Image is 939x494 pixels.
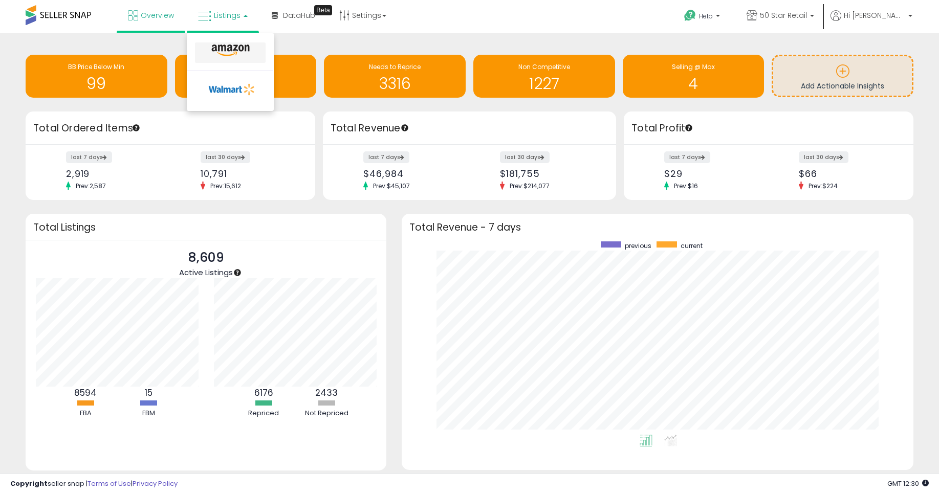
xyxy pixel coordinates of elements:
div: Not Repriced [296,409,357,418]
span: previous [625,241,651,250]
h1: 105 [180,75,312,92]
span: Selling @ Max [672,62,715,71]
div: $181,755 [500,168,598,179]
span: current [681,241,703,250]
div: $46,984 [363,168,462,179]
a: Hi [PERSON_NAME] [831,10,912,33]
b: 6176 [254,387,273,399]
div: Tooltip anchor [314,5,332,15]
div: FBM [118,409,179,418]
span: Overview [141,10,174,20]
div: Tooltip anchor [400,123,409,132]
span: BB Price Below Min [68,62,124,71]
b: 15 [145,387,152,399]
span: Prev: $16 [669,182,703,190]
span: Add Actionable Insights [801,81,884,91]
div: Tooltip anchor [233,268,242,277]
label: last 30 days [799,151,848,163]
label: last 7 days [363,151,409,163]
span: Active Listings [179,267,233,278]
div: 10,791 [201,168,297,179]
div: 2,919 [66,168,163,179]
a: Help [676,2,730,33]
a: Add Actionable Insights [773,56,912,96]
h3: Total Ordered Items [33,121,308,136]
a: Needs to Reprice 3316 [324,55,466,98]
span: DataHub [283,10,315,20]
h1: 4 [628,75,759,92]
span: Prev: $214,077 [505,182,555,190]
div: $66 [799,168,896,179]
h1: 1227 [478,75,610,92]
a: Non Competitive 1227 [473,55,615,98]
span: Prev: 2,587 [71,182,111,190]
span: Listings [214,10,241,20]
span: 2025-08-11 12:30 GMT [887,479,929,488]
span: Needs to Reprice [369,62,421,71]
label: last 7 days [66,151,112,163]
span: Help [699,12,713,20]
label: last 30 days [500,151,550,163]
b: 2433 [315,387,338,399]
h1: 3316 [329,75,461,92]
a: Privacy Policy [133,479,178,488]
h3: Total Listings [33,223,379,231]
i: Get Help [684,9,696,22]
div: FBA [55,409,116,418]
p: 8,609 [179,248,233,267]
div: Tooltip anchor [132,123,141,132]
h1: 99 [31,75,162,92]
span: Prev: $45,107 [368,182,415,190]
strong: Copyright [10,479,48,488]
span: 50 Star Retail [760,10,807,20]
label: last 30 days [201,151,250,163]
b: 8594 [74,387,97,399]
span: Prev: 15,612 [205,182,246,190]
div: $29 [664,168,761,179]
div: Tooltip anchor [684,123,693,132]
h3: Total Profit [631,121,906,136]
span: Non Competitive [518,62,570,71]
span: Hi [PERSON_NAME] [844,10,905,20]
h3: Total Revenue - 7 days [409,223,906,231]
div: Repriced [233,409,294,418]
div: seller snap | | [10,479,178,489]
a: Terms of Use [88,479,131,488]
a: Inventory Age 105 [175,55,317,98]
a: BB Price Below Min 99 [26,55,167,98]
label: last 7 days [664,151,710,163]
span: Prev: $224 [803,182,843,190]
a: Selling @ Max 4 [623,55,765,98]
h3: Total Revenue [331,121,608,136]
